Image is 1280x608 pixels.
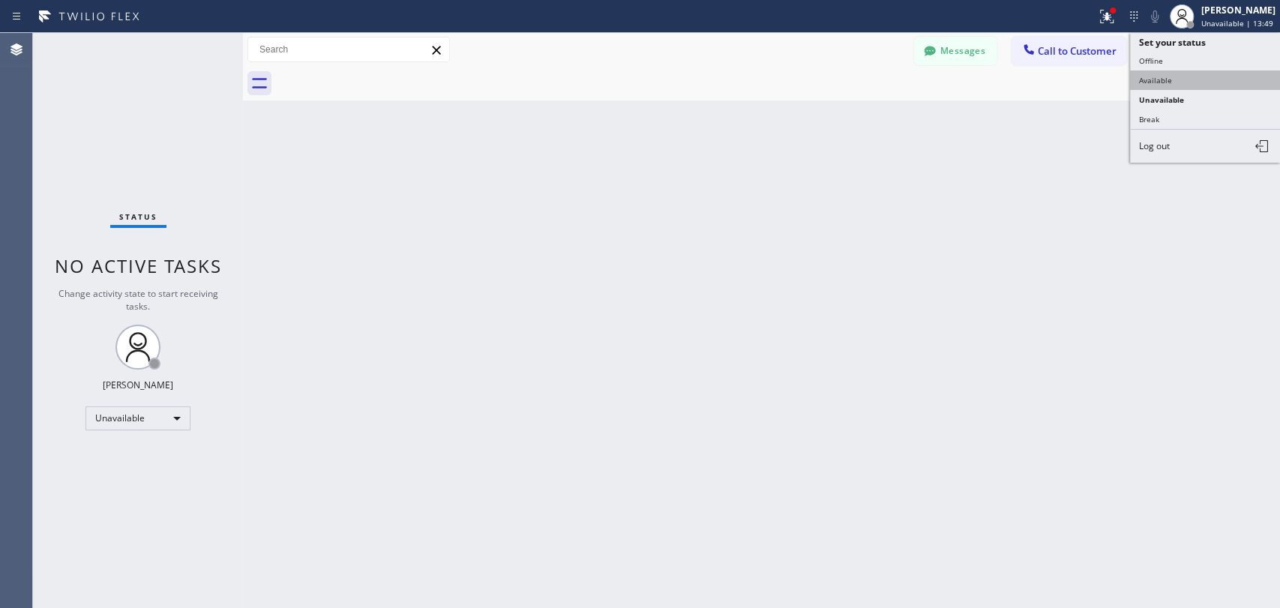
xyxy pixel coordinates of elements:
span: Call to Customer [1038,44,1117,58]
div: [PERSON_NAME] [1201,4,1276,16]
div: [PERSON_NAME] [103,379,173,391]
span: Status [119,211,157,222]
button: Call to Customer [1012,37,1126,65]
div: Unavailable [85,406,190,430]
span: No active tasks [55,253,222,278]
button: Mute [1144,6,1165,27]
span: Unavailable | 13:49 [1201,18,1273,28]
input: Search [248,37,449,61]
span: Change activity state to start receiving tasks. [58,287,218,313]
button: Messages [914,37,997,65]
